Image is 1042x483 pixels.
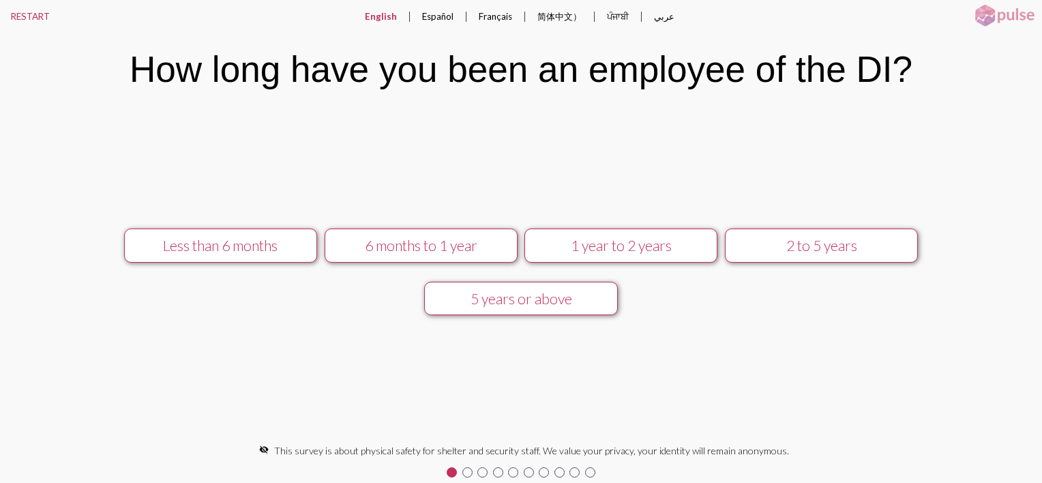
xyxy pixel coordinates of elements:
div: 6 months to 1 year [335,237,507,254]
button: 1 year to 2 years [524,229,717,262]
button: 6 months to 1 year [325,229,518,262]
div: 1 year to 2 years [535,237,707,254]
button: 2 to 5 years [725,229,918,262]
div: 5 years or above [435,290,608,308]
button: Less than 6 months [124,229,317,262]
div: Less than 6 months [134,237,307,254]
button: 5 years or above [424,282,617,315]
span: This survey is about physical safety for shelter and security staff. We value your privacy, your ... [274,445,789,456]
img: pulsehorizontalsmall.png [970,3,1039,28]
div: 2 to 5 years [735,237,908,254]
mat-icon: visibility_off [259,445,269,454]
div: How long have you been an employee of the DI? [130,48,912,90]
